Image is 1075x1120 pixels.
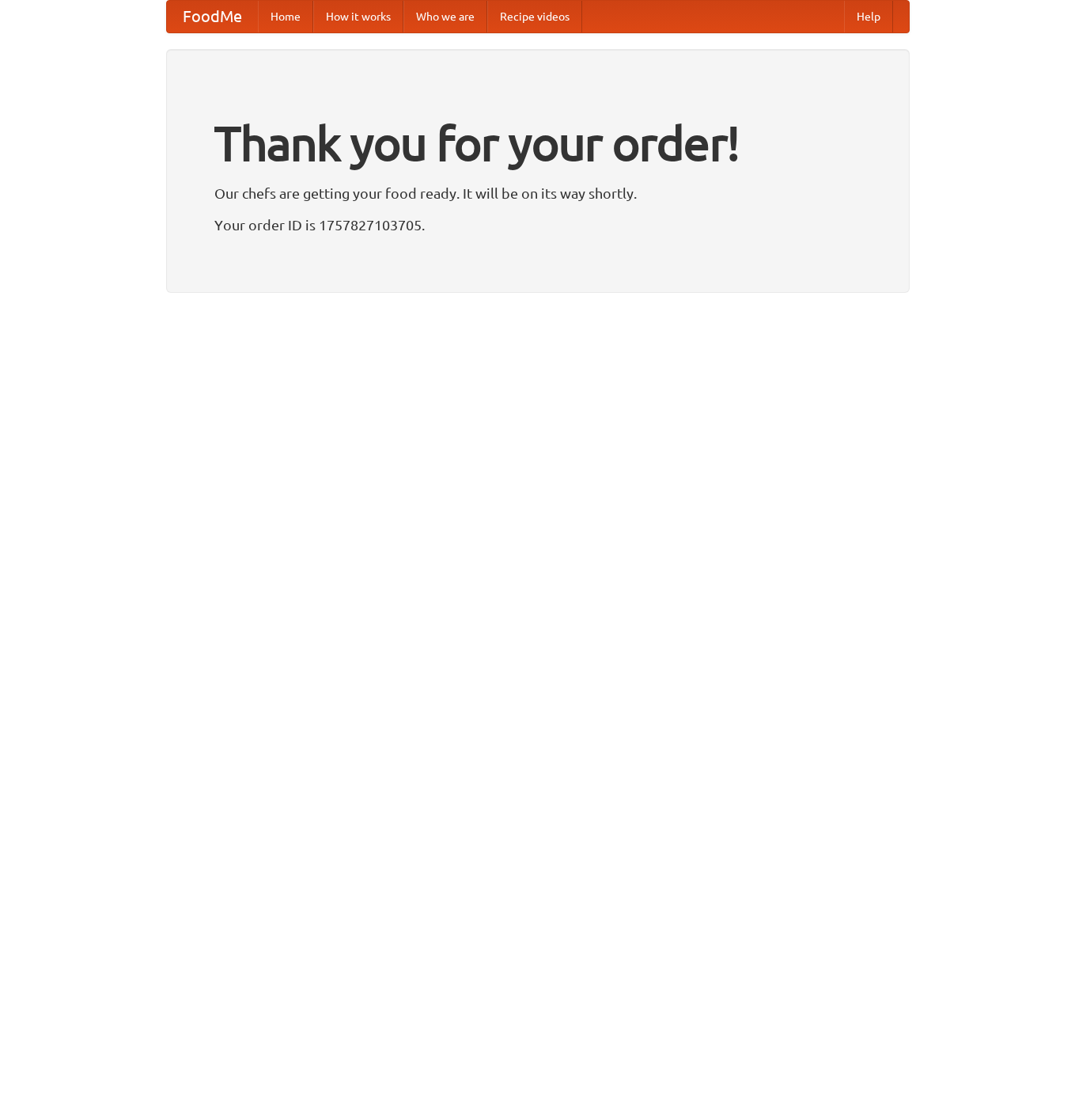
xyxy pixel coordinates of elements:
a: Home [258,1,313,32]
a: How it works [313,1,403,32]
p: Our chefs are getting your food ready. It will be on its way shortly. [214,181,861,205]
a: Recipe videos [487,1,582,32]
a: Who we are [403,1,487,32]
a: FoodMe [167,1,258,32]
h1: Thank you for your order! [214,105,861,181]
p: Your order ID is 1757827103705. [214,213,861,237]
a: Help [844,1,893,32]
